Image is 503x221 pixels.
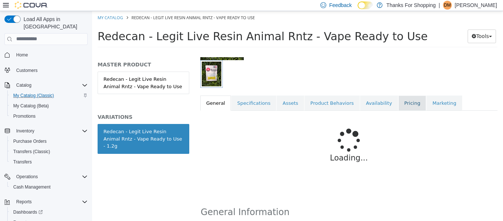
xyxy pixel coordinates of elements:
a: Marketing [334,84,370,100]
button: Transfers [7,157,91,167]
span: Redecan - Legit Live Resin Animal Rntz - Vape Ready to Use [39,4,163,9]
a: Product Behaviors [212,84,268,100]
a: My Catalog (Beta) [10,101,52,110]
a: Dashboards [10,208,46,217]
span: Cash Management [13,184,50,190]
button: Operations [1,172,91,182]
span: Home [13,50,88,59]
button: Cash Management [7,182,91,192]
a: Customers [13,66,41,75]
span: Inventory [16,128,34,134]
button: Transfers (Classic) [7,146,91,157]
a: General [108,84,139,100]
h2: General Information [109,196,405,207]
span: Inventory [13,127,88,135]
span: Transfers (Classic) [13,149,50,155]
button: Customers [1,65,91,75]
span: Dashboards [10,208,88,217]
span: Load All Apps in [GEOGRAPHIC_DATA] [21,15,88,30]
button: Promotions [7,111,91,121]
span: Operations [16,174,38,180]
span: Transfers [13,159,32,165]
span: Cash Management [10,183,88,191]
button: Inventory [1,126,91,136]
span: Operations [13,172,88,181]
span: Dashboards [13,209,43,215]
button: Tools [376,18,404,32]
button: Home [1,49,91,60]
div: Daulton MacDonald [443,1,452,10]
a: Home [13,51,31,59]
a: Dashboards [7,207,91,217]
button: Catalog [13,81,34,90]
span: Purchase Orders [13,138,47,144]
button: Catalog [1,80,91,90]
a: Transfers [10,158,35,166]
span: Customers [16,68,38,73]
span: Reports [16,199,32,205]
span: Catalog [13,81,88,90]
button: My Catalog (Beta) [7,101,91,111]
span: Home [16,52,28,58]
span: Transfers [10,158,88,166]
h5: MASTER PRODUCT [6,50,97,57]
span: My Catalog (Beta) [10,101,88,110]
span: Feedback [329,1,352,9]
input: Dark Mode [358,1,373,9]
a: My Catalog [6,4,31,9]
span: Promotions [10,112,88,121]
span: Promotions [13,113,36,119]
a: Purchase Orders [10,137,50,146]
a: Specifications [139,84,184,100]
button: My Catalog (Classic) [7,90,91,101]
span: DM [444,1,451,10]
a: My Catalog (Classic) [10,91,57,100]
button: Operations [13,172,41,181]
span: Transfers (Classic) [10,147,88,156]
a: Availability [268,84,306,100]
a: Pricing [306,84,334,100]
button: Inventory [13,127,37,135]
span: Customers [13,65,88,75]
a: Transfers (Classic) [10,147,53,156]
a: Promotions [10,112,39,121]
p: | [439,1,440,10]
a: Redecan - Legit Live Resin Animal Rntz - Vape Ready to Use [6,61,97,83]
img: Cova [15,1,48,9]
p: Thanks For Shopping [386,1,436,10]
div: Redecan - Legit Live Resin Animal Rntz - Vape Ready to Use - 1.2g [11,117,91,139]
span: My Catalog (Beta) [13,103,49,109]
span: Catalog [16,82,31,88]
p: Loading... [130,141,383,153]
h5: VARIATIONS [6,103,97,109]
a: Cash Management [10,183,53,191]
p: [PERSON_NAME] [455,1,497,10]
button: Reports [13,197,35,206]
button: Reports [1,197,91,207]
span: My Catalog (Classic) [10,91,88,100]
span: Reports [13,197,88,206]
a: Assets [184,84,212,100]
span: Purchase Orders [10,137,88,146]
span: My Catalog (Classic) [13,93,54,99]
button: Purchase Orders [7,136,91,146]
span: Redecan - Legit Live Resin Animal Rntz - Vape Ready to Use [6,19,335,32]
